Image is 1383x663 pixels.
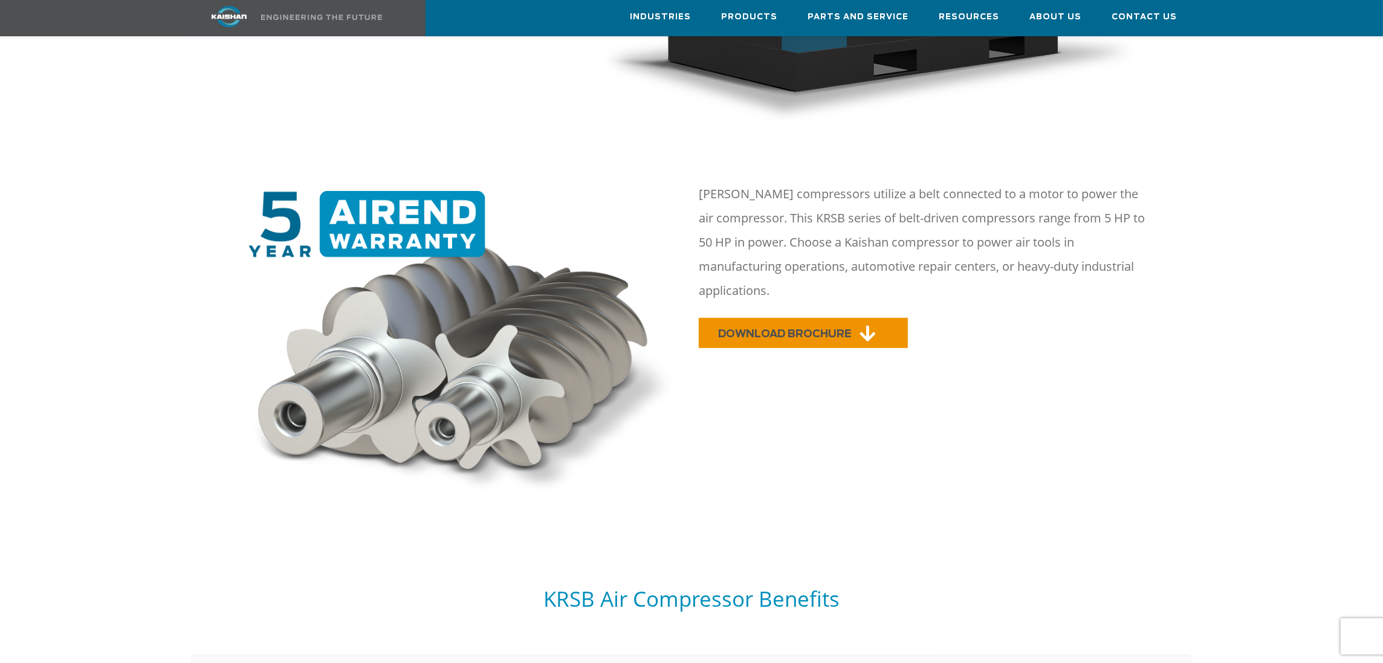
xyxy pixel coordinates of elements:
a: DOWNLOAD BROCHURE [699,318,908,348]
h5: KRSB Air Compressor Benefits [191,585,1192,612]
a: Industries [630,1,691,33]
a: Resources [939,1,999,33]
span: Products [721,10,777,24]
p: [PERSON_NAME] compressors utilize a belt connected to a motor to power the air compressor. This K... [699,182,1151,303]
span: Resources [939,10,999,24]
a: Products [721,1,777,33]
span: Contact Us [1112,10,1177,24]
span: About Us [1029,10,1081,24]
span: DOWNLOAD BROCHURE [718,329,851,339]
span: Parts and Service [808,10,909,24]
a: About Us [1029,1,1081,33]
img: Engineering the future [261,15,382,20]
img: warranty [241,191,685,500]
span: Industries [630,10,691,24]
a: Parts and Service [808,1,909,33]
a: Contact Us [1112,1,1177,33]
img: kaishan logo [184,6,274,27]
